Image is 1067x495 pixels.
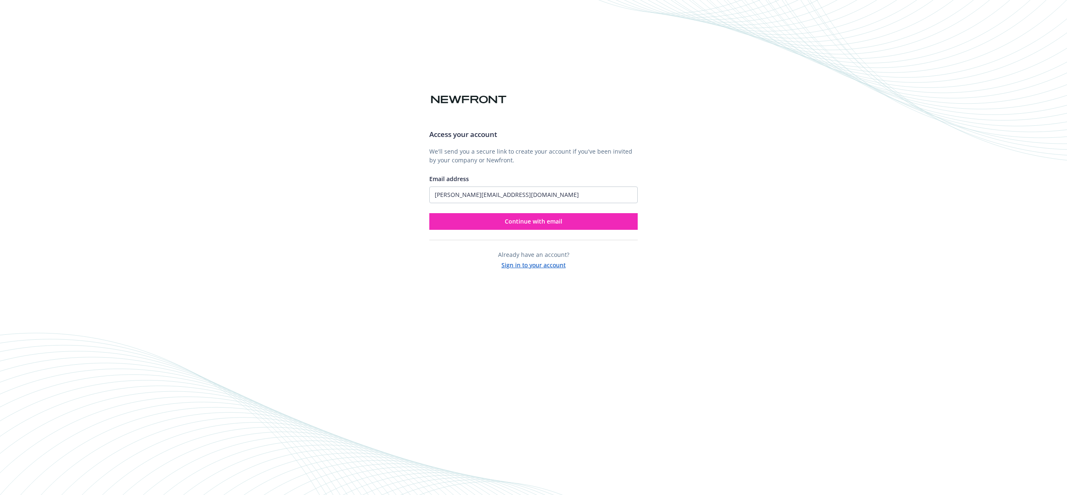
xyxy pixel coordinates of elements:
[505,217,562,225] span: Continue with email
[429,129,638,140] h3: Access your account
[498,251,569,259] span: Already have an account?
[429,213,638,230] button: Continue with email
[429,92,508,107] img: Newfront logo
[429,187,638,203] input: Enter your email
[429,175,469,183] span: Email address
[429,147,638,164] p: We'll send you a secure link to create your account if you've been invited by your company or New...
[501,259,566,269] button: Sign in to your account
